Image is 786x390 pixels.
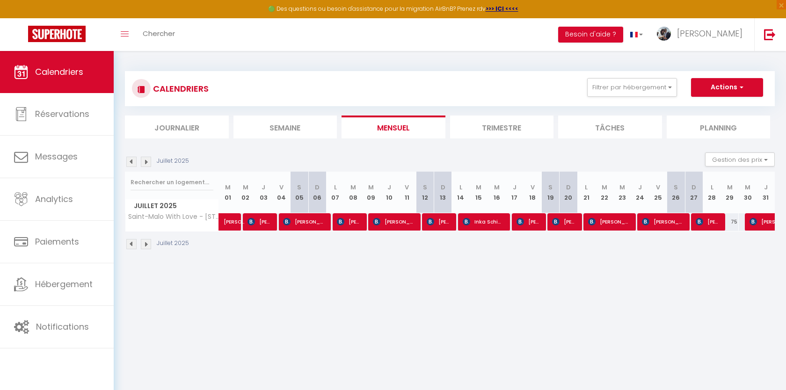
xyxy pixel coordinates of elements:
[548,183,553,192] abbr: S
[279,183,284,192] abbr: V
[291,172,308,213] th: 05
[368,183,374,192] abbr: M
[157,157,189,166] p: Juillet 2025
[650,18,754,51] a: ... [PERSON_NAME]
[764,183,768,192] abbr: J
[143,29,175,38] span: Chercher
[125,199,218,213] span: Juillet 2025
[558,116,662,138] li: Tâches
[677,28,742,39] span: [PERSON_NAME]
[642,213,684,231] span: [PERSON_NAME]
[131,174,213,191] input: Rechercher un logement...
[486,5,518,13] a: >>> ICI <<<<
[35,151,78,162] span: Messages
[667,172,685,213] th: 26
[721,213,739,231] div: 75
[657,27,671,41] img: ...
[405,183,409,192] abbr: V
[387,183,391,192] abbr: J
[595,172,613,213] th: 22
[585,183,588,192] abbr: L
[136,18,182,51] a: Chercher
[35,278,93,290] span: Hébergement
[247,213,271,231] span: [PERSON_NAME] [PERSON_NAME]
[35,193,73,205] span: Analytics
[283,213,325,231] span: [PERSON_NAME]
[36,321,89,332] span: Notifications
[452,172,470,213] th: 14
[674,183,678,192] abbr: S
[262,183,265,192] abbr: J
[602,183,607,192] abbr: M
[28,26,86,42] img: Super Booking
[225,183,231,192] abbr: M
[476,183,481,192] abbr: M
[587,78,677,97] button: Filtrer par hébergement
[219,213,237,231] a: [PERSON_NAME]
[470,172,488,213] th: 15
[691,78,763,97] button: Actions
[35,66,83,78] span: Calendriers
[326,172,344,213] th: 07
[638,183,642,192] abbr: J
[560,172,577,213] th: 20
[494,183,500,192] abbr: M
[588,213,630,231] span: [PERSON_NAME]
[703,172,720,213] th: 28
[416,172,434,213] th: 12
[308,172,326,213] th: 06
[373,213,415,231] span: [PERSON_NAME]
[631,172,649,213] th: 24
[127,213,220,220] span: Saint-Malo With Love - [STREET_ADDRESS]
[427,213,451,231] span: [PERSON_NAME]
[362,172,380,213] th: 09
[255,172,272,213] th: 03
[524,172,541,213] th: 18
[552,213,576,231] span: [PERSON_NAME]
[727,183,733,192] abbr: M
[243,183,248,192] abbr: M
[297,183,301,192] abbr: S
[459,183,462,192] abbr: L
[619,183,625,192] abbr: M
[344,172,362,213] th: 08
[656,183,660,192] abbr: V
[566,183,571,192] abbr: D
[757,172,775,213] th: 31
[685,172,703,213] th: 27
[233,116,337,138] li: Semaine
[506,172,524,213] th: 17
[488,172,505,213] th: 16
[434,172,451,213] th: 13
[219,172,237,213] th: 01
[649,172,667,213] th: 25
[705,152,775,166] button: Gestion des prix
[423,183,427,192] abbr: S
[334,183,337,192] abbr: L
[441,183,445,192] abbr: D
[739,172,757,213] th: 30
[541,172,559,213] th: 19
[342,116,445,138] li: Mensuel
[315,183,320,192] abbr: D
[463,213,504,231] span: Inka Schiwy
[272,172,290,213] th: 04
[380,172,398,213] th: 10
[696,213,720,231] span: [PERSON_NAME]
[558,27,623,43] button: Besoin d'aide ?
[151,78,209,99] h3: CALENDRIERS
[337,213,361,231] span: [PERSON_NAME]
[577,172,595,213] th: 21
[350,183,356,192] abbr: M
[721,172,739,213] th: 29
[667,116,771,138] li: Planning
[237,172,255,213] th: 02
[517,213,540,231] span: [PERSON_NAME]
[764,29,776,40] img: logout
[224,208,245,226] span: [PERSON_NAME]
[691,183,696,192] abbr: D
[125,116,229,138] li: Journalier
[745,183,750,192] abbr: M
[450,116,554,138] li: Trimestre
